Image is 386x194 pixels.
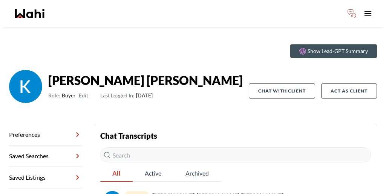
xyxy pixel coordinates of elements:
[100,165,133,182] button: All
[100,147,371,162] input: Search
[9,145,82,167] a: Saved Searches
[290,44,377,58] button: Show Lead-GPT Summary
[100,131,157,140] strong: Chat Transcripts
[9,167,82,188] a: Saved Listings
[48,73,243,88] strong: [PERSON_NAME] [PERSON_NAME]
[9,124,82,145] a: Preferences
[360,6,375,21] button: Toggle open navigation menu
[308,47,368,55] p: Show Lead-GPT Summary
[249,83,315,99] button: Chat with client
[133,165,173,182] button: Active
[79,91,88,100] button: Edit
[15,9,44,18] a: Wahi homepage
[321,83,377,99] button: Act as Client
[100,92,135,99] span: Last Logged In:
[48,91,60,100] span: Role:
[9,70,42,103] img: ACg8ocLkPHbkMsZMs-v6VpkgU_Dtox2qsrUsUn7cIDJdgSkmbIcyUw=s96-c
[100,91,153,100] span: [DATE]
[173,165,221,182] button: Archived
[62,91,76,100] span: Buyer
